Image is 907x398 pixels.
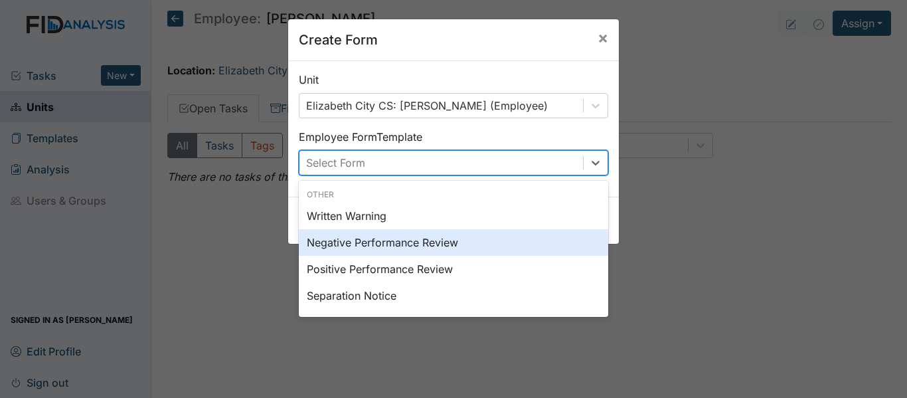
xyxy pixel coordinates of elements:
span: × [598,28,608,47]
label: Employee Form Template [299,129,422,145]
h5: Create Form [299,30,378,50]
div: Written Warning [299,203,608,229]
div: Other [299,189,608,201]
label: Unit [299,72,319,88]
div: Select Form [306,155,365,171]
div: Elizabeth City CS: [PERSON_NAME] (Employee) [306,98,548,114]
div: Separation Notice [299,282,608,309]
div: Negative Performance Review [299,229,608,256]
div: Positive Performance Review [299,256,608,282]
button: Close [587,19,619,56]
